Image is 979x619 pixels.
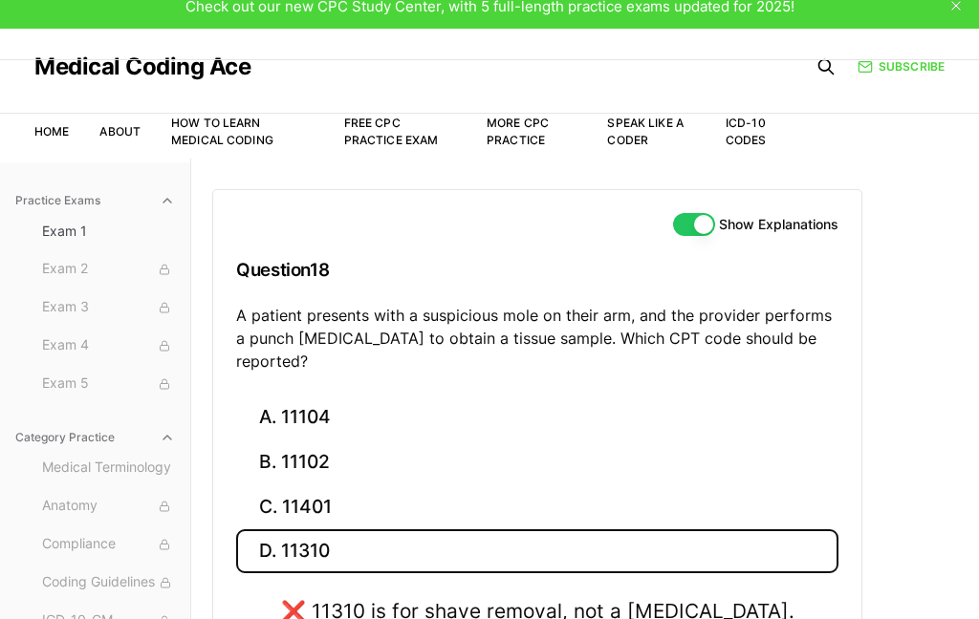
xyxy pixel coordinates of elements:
p: A patient presents with a suspicious mole on their arm, and the provider performs a punch [MEDICA... [236,304,838,373]
a: Home [34,124,69,139]
a: Medical Coding Ace [34,55,250,78]
h3: Question 18 [236,242,838,298]
span: Exam 3 [42,297,175,318]
span: Compliance [42,534,175,555]
button: Category Practice [8,422,183,453]
label: Show Explanations [719,218,838,231]
a: About [99,124,141,139]
a: Free CPC Practice Exam [344,116,439,147]
button: A. 11104 [236,395,838,440]
button: Exam 1 [34,216,183,246]
button: Exam 3 [34,292,183,323]
button: Practice Exams [8,185,183,216]
a: ICD-10 Codes [726,116,767,147]
span: Medical Terminology [42,458,175,479]
button: Exam 5 [34,369,183,399]
a: More CPC Practice [487,116,549,147]
a: Subscribe [858,58,945,75]
button: Coding Guidelines [34,567,183,598]
button: Exam 2 [34,254,183,285]
span: Anatomy [42,496,175,517]
button: B. 11102 [236,440,838,485]
button: C. 11401 [236,484,838,529]
span: Exam 2 [42,259,175,280]
span: Exam 5 [42,374,175,395]
a: Speak Like a Coder [607,116,683,147]
a: How to Learn Medical Coding [171,116,273,147]
button: Anatomy [34,491,183,522]
button: D. 11310 [236,529,838,574]
span: Exam 4 [42,335,175,356]
span: Exam 1 [42,222,175,241]
button: Compliance [34,529,183,560]
button: Medical Terminology [34,453,183,483]
span: Coding Guidelines [42,572,175,593]
button: Exam 4 [34,331,183,361]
